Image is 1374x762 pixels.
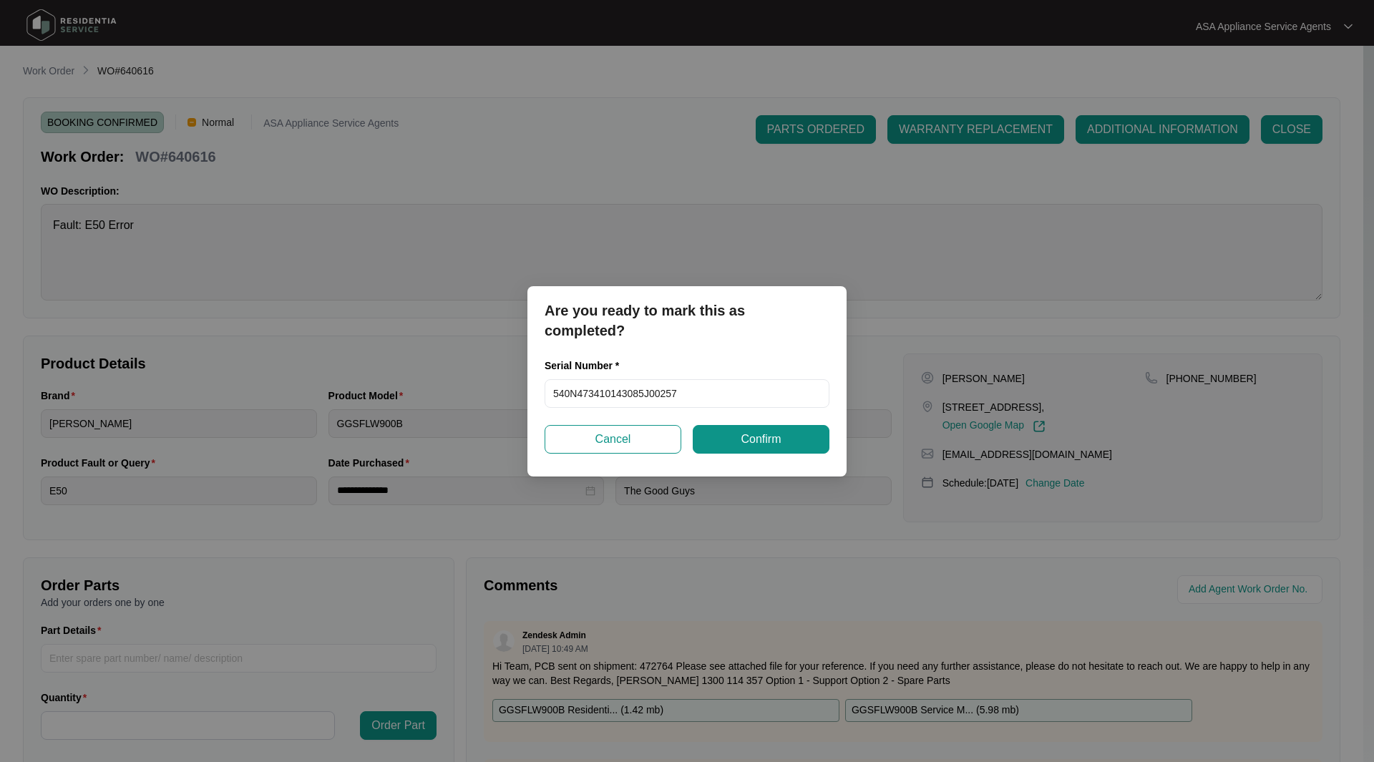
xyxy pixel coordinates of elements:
button: Cancel [545,425,681,454]
span: Cancel [595,431,631,448]
p: completed? [545,321,829,341]
button: Confirm [693,425,829,454]
p: Are you ready to mark this as [545,301,829,321]
span: Confirm [741,431,781,448]
label: Serial Number * [545,358,630,373]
